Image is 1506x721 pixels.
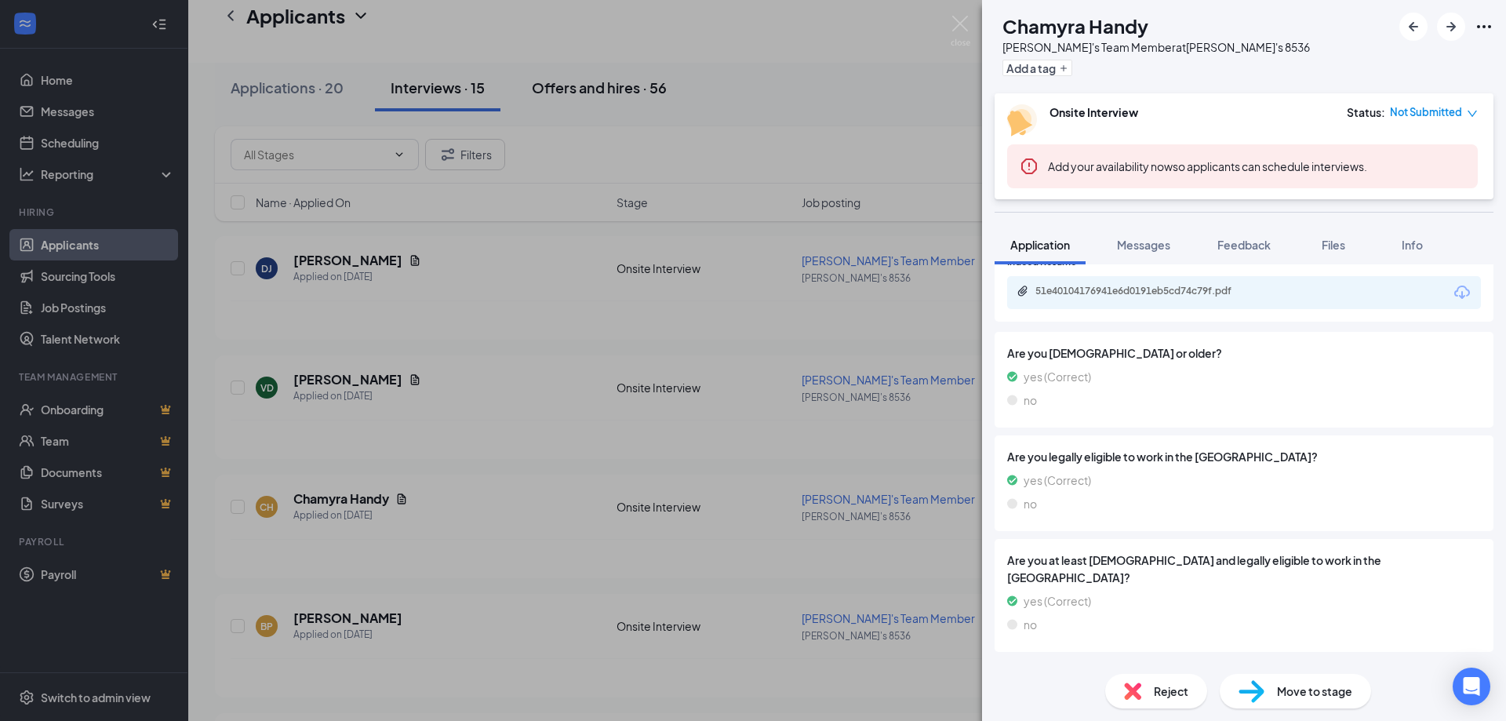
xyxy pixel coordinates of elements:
span: Not Submitted [1390,104,1462,120]
span: Info [1402,238,1423,252]
button: ArrowRight [1437,13,1465,41]
span: Messages [1117,238,1170,252]
span: Application [1010,238,1070,252]
span: Reject [1154,683,1188,700]
svg: Plus [1059,64,1068,73]
b: Onsite Interview [1049,105,1138,119]
span: down [1467,108,1478,119]
button: ArrowLeftNew [1399,13,1428,41]
div: 51e40104176941e6d0191eb5cd74c79f.pdf [1035,285,1255,297]
span: Are you at least [DEMOGRAPHIC_DATA] and legally eligible to work in the [GEOGRAPHIC_DATA]? [1007,552,1481,586]
div: [PERSON_NAME]'s Team Member at [PERSON_NAME]'s 8536 [1002,39,1310,55]
span: Are you legally eligible to work in the [GEOGRAPHIC_DATA]? [1007,448,1481,465]
svg: Paperclip [1017,285,1029,297]
svg: Download [1453,283,1471,302]
span: yes (Correct) [1024,368,1091,385]
span: Move to stage [1277,683,1352,700]
span: yes (Correct) [1024,592,1091,610]
svg: ArrowLeftNew [1404,17,1423,36]
span: yes (Correct) [1024,472,1091,489]
button: PlusAdd a tag [1002,60,1072,76]
svg: ArrowRight [1442,17,1461,36]
span: no [1024,391,1037,409]
svg: Ellipses [1475,17,1493,36]
div: Open Intercom Messenger [1453,668,1490,705]
span: Files [1322,238,1345,252]
span: no [1024,495,1037,512]
a: Paperclip51e40104176941e6d0191eb5cd74c79f.pdf [1017,285,1271,300]
span: no [1024,616,1037,633]
h1: Chamyra Handy [1002,13,1148,39]
span: Feedback [1217,238,1271,252]
div: Status : [1347,104,1385,120]
button: Add your availability now [1048,158,1173,174]
span: Are you [DEMOGRAPHIC_DATA] or older? [1007,344,1481,362]
span: so applicants can schedule interviews. [1048,159,1367,173]
svg: Error [1020,157,1039,176]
